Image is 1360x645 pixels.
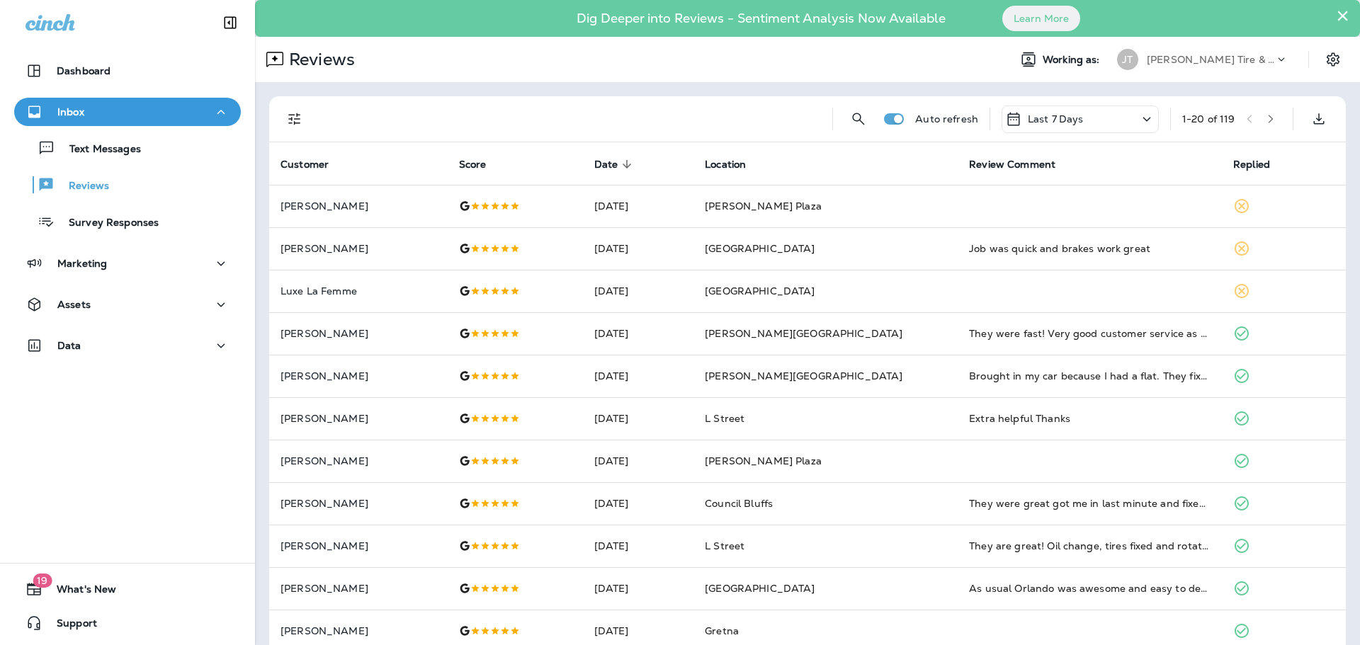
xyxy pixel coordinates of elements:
div: 1 - 20 of 119 [1182,113,1235,125]
p: [PERSON_NAME] [280,370,436,382]
span: Customer [280,159,329,171]
td: [DATE] [583,482,694,525]
p: [PERSON_NAME] Tire & Auto [1147,54,1274,65]
p: [PERSON_NAME] [280,625,436,637]
p: Text Messages [55,143,141,156]
div: They were fast! Very good customer service as well. [969,326,1211,341]
span: Date [594,159,618,171]
td: [DATE] [583,440,694,482]
button: Collapse Sidebar [210,8,250,37]
button: Settings [1320,47,1346,72]
p: Data [57,340,81,351]
span: Support [42,617,97,634]
span: Gretna [705,624,739,637]
p: [PERSON_NAME] [280,243,436,254]
td: [DATE] [583,270,694,312]
span: [GEOGRAPHIC_DATA] [705,242,815,255]
p: Luxe La Femme [280,285,436,297]
span: L Street [705,540,744,552]
span: Replied [1233,159,1270,171]
button: Survey Responses [14,207,241,236]
button: Close [1336,4,1349,27]
div: They are great! Oil change, tires fixed and rotated. All in one quick visit. [969,539,1211,553]
span: [PERSON_NAME] Plaza [705,200,822,212]
div: Job was quick and brakes work great [969,241,1211,256]
span: What's New [42,583,116,600]
p: [PERSON_NAME] [280,498,436,509]
td: [DATE] [583,227,694,270]
button: Inbox [14,98,241,126]
span: L Street [705,412,744,425]
div: They were great got me in last minute and fixed my tired that had a nail in and also check my oth... [969,496,1211,510]
button: Filters [280,105,309,133]
span: Working as: [1043,54,1103,66]
p: [PERSON_NAME] [280,455,436,467]
div: Brought in my car because I had a flat. They fixed my tire and remounted it within 30 minutes of ... [969,369,1211,383]
span: Score [459,159,487,171]
span: Location [705,158,764,171]
td: [DATE] [583,525,694,567]
span: Council Bluffs [705,497,773,510]
p: Reviews [283,49,355,70]
p: [PERSON_NAME] [280,328,436,339]
p: Dig Deeper into Reviews - Sentiment Analysis Now Available [535,16,987,21]
span: [PERSON_NAME][GEOGRAPHIC_DATA] [705,370,902,382]
button: Dashboard [14,57,241,85]
button: Data [14,331,241,360]
span: Review Comment [969,159,1055,171]
button: Export as CSV [1305,105,1333,133]
p: Dashboard [57,65,110,76]
button: Reviews [14,170,241,200]
p: [PERSON_NAME] [280,413,436,424]
button: Learn More [1002,6,1080,31]
p: [PERSON_NAME] [280,540,436,552]
td: [DATE] [583,312,694,355]
button: Search Reviews [844,105,873,133]
td: [DATE] [583,355,694,397]
div: JT [1117,49,1138,70]
td: [DATE] [583,397,694,440]
button: Text Messages [14,133,241,163]
p: Marketing [57,258,107,269]
button: Support [14,609,241,637]
div: As usual Orlando was awesome and easy to deal with. Prices have gone up and the other mechanic tr... [969,581,1211,595]
p: Auto refresh [915,113,978,125]
button: Assets [14,290,241,319]
p: Survey Responses [55,217,159,230]
span: Score [459,158,505,171]
p: [PERSON_NAME] [280,200,436,212]
button: 19What's New [14,575,241,603]
span: 19 [33,573,52,588]
span: [GEOGRAPHIC_DATA] [705,582,815,595]
p: Last 7 Days [1028,113,1084,125]
p: Inbox [57,106,84,118]
span: Review Comment [969,158,1074,171]
span: Date [594,158,637,171]
span: Location [705,159,746,171]
span: [PERSON_NAME][GEOGRAPHIC_DATA] [705,327,902,340]
span: Replied [1233,158,1288,171]
span: Customer [280,158,347,171]
p: Assets [57,299,91,310]
span: [PERSON_NAME] Plaza [705,455,822,467]
button: Marketing [14,249,241,278]
td: [DATE] [583,567,694,610]
div: Extra helpful Thanks [969,411,1211,426]
span: [GEOGRAPHIC_DATA] [705,285,815,297]
p: [PERSON_NAME] [280,583,436,594]
td: [DATE] [583,185,694,227]
p: Reviews [55,180,109,193]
